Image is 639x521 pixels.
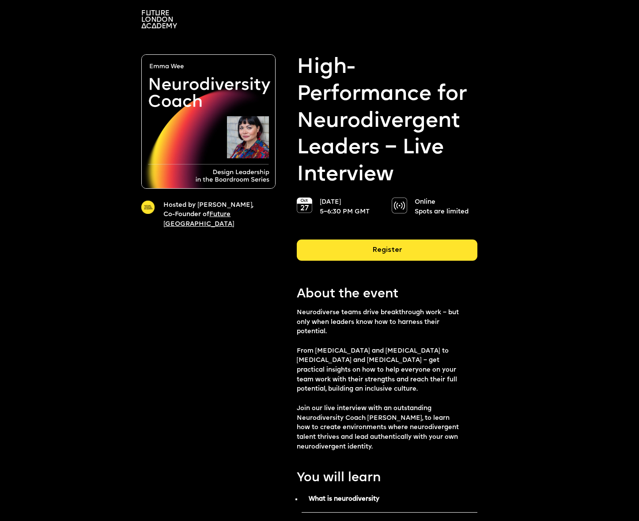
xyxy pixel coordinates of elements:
[320,198,376,217] p: [DATE] 5–6:30 PM GMT
[297,240,478,268] a: Register
[141,201,155,214] img: A yellow circle with Future London Academy logo
[415,198,471,217] p: Online Spots are limited
[297,240,478,261] div: Register
[297,54,478,189] strong: High-Performance for Neurodivergent Leaders – Live Interview
[297,285,478,304] p: About the event
[163,211,234,228] a: Future [GEOGRAPHIC_DATA]
[163,201,264,229] p: Hosted by [PERSON_NAME], Co-Founder of
[297,469,478,487] p: You will learn
[141,10,177,28] img: A logo saying in 3 lines: Future London Academy
[297,308,460,452] p: Neurodiverse teams drive breakthrough work – but only when leaders know how to harness their pote...
[309,496,379,502] strong: What is neurodiversity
